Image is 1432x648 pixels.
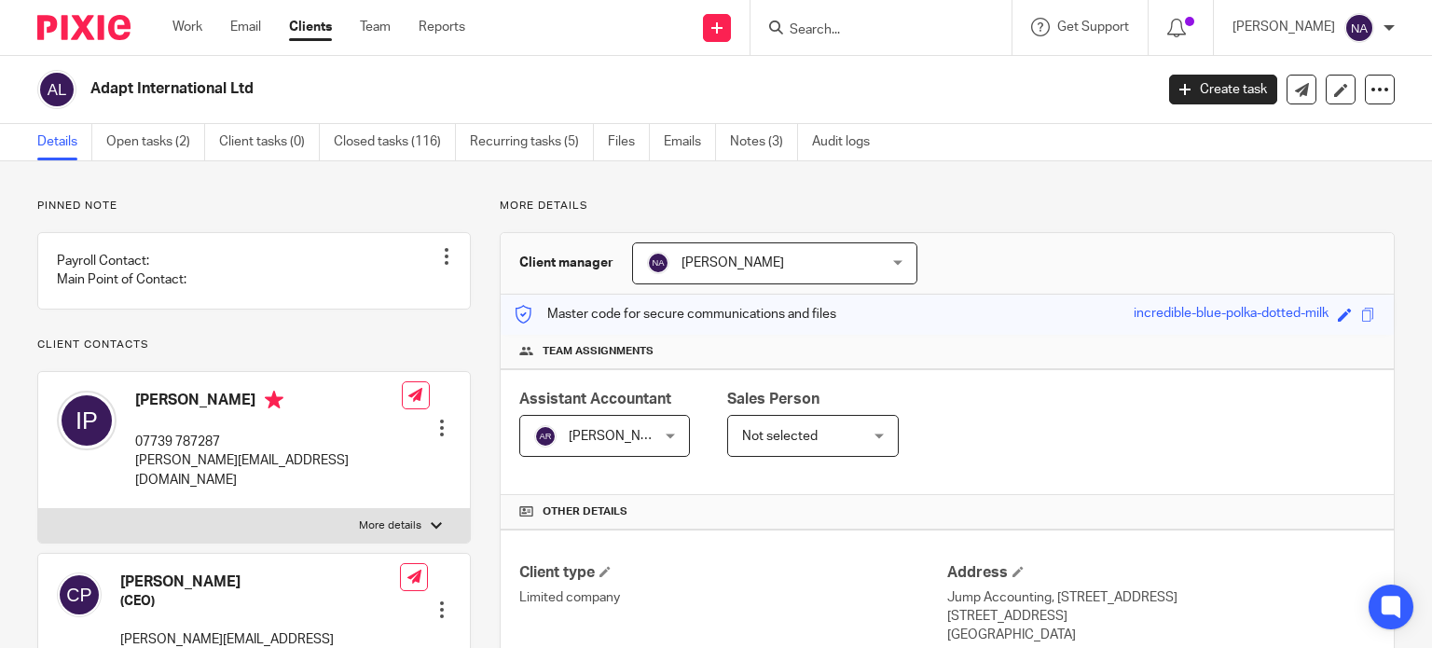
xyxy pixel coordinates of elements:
p: 07739 787287 [135,433,402,451]
p: Limited company [519,588,947,607]
input: Search [788,22,956,39]
i: Primary [265,391,283,409]
a: Closed tasks (116) [334,124,456,160]
span: Get Support [1057,21,1129,34]
a: Details [37,124,92,160]
h4: Client type [519,563,947,583]
img: svg%3E [57,391,117,450]
a: Create task [1169,75,1277,104]
span: Other details [543,504,627,519]
span: [PERSON_NAME] [569,430,671,443]
p: More details [359,518,421,533]
a: Team [360,18,391,36]
a: Emails [664,124,716,160]
img: svg%3E [37,70,76,109]
a: Clients [289,18,332,36]
a: Reports [419,18,465,36]
img: Pixie [37,15,131,40]
h5: (CEO) [120,592,400,611]
span: Not selected [742,430,818,443]
img: svg%3E [534,425,557,448]
p: More details [500,199,1395,214]
img: svg%3E [647,252,669,274]
div: incredible-blue-polka-dotted-milk [1134,304,1329,325]
a: Recurring tasks (5) [470,124,594,160]
p: [GEOGRAPHIC_DATA] [947,626,1375,644]
span: Sales Person [727,392,819,407]
span: Team assignments [543,344,654,359]
img: svg%3E [57,572,102,617]
a: Work [172,18,202,36]
h4: [PERSON_NAME] [135,391,402,414]
p: [STREET_ADDRESS] [947,607,1375,626]
img: svg%3E [1344,13,1374,43]
h2: Adapt International Ltd [90,79,931,99]
p: Jump Accounting, [STREET_ADDRESS] [947,588,1375,607]
p: Pinned note [37,199,471,214]
a: Open tasks (2) [106,124,205,160]
p: [PERSON_NAME][EMAIL_ADDRESS][DOMAIN_NAME] [135,451,402,489]
p: [PERSON_NAME] [1232,18,1335,36]
h4: [PERSON_NAME] [120,572,400,592]
a: Audit logs [812,124,884,160]
p: Client contacts [37,338,471,352]
p: Master code for secure communications and files [515,305,836,324]
h3: Client manager [519,254,613,272]
a: Files [608,124,650,160]
a: Notes (3) [730,124,798,160]
span: Assistant Accountant [519,392,671,407]
a: Client tasks (0) [219,124,320,160]
h4: Address [947,563,1375,583]
span: [PERSON_NAME] [682,256,784,269]
a: Email [230,18,261,36]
